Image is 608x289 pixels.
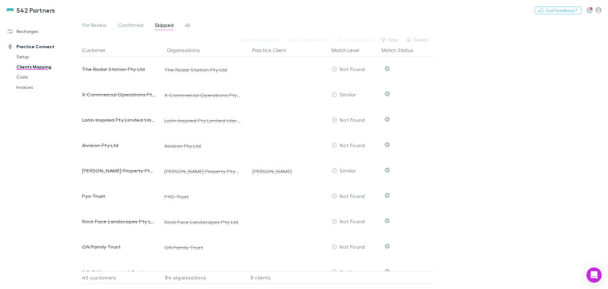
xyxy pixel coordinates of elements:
div: 8 clients [244,271,329,284]
div: Open Intercom Messenger [586,267,602,283]
a: Recharges [1,26,85,36]
svg: Skipped [385,66,390,71]
button: Search [403,36,432,44]
div: GN Family Trust [164,244,241,251]
svg: Skipped [385,244,390,249]
span: Skipped [155,22,174,30]
div: [PERSON_NAME] Property Pty Ltd [164,168,241,174]
div: 84 organisations [158,271,244,284]
button: Skip0 customers [334,36,378,44]
svg: Skipped [385,193,390,198]
span: For Review [83,22,107,30]
svg: Skipped [385,167,390,173]
div: Rock Face Landscapes Pty Ltd [82,209,155,234]
svg: Skipped [385,117,390,122]
button: Match Status [382,44,421,56]
button: Filter [378,36,402,44]
a: Setup [10,52,85,62]
div: [PERSON_NAME] Property Pty Ltd [82,158,155,183]
div: Aivision Pty Ltd [82,133,155,158]
button: Customer [82,44,113,56]
button: Skip0 organisations [284,36,334,44]
span: Similar [340,269,356,275]
div: PYO Trust [164,194,241,200]
button: Got Feedback? [535,7,581,14]
span: Not Found [340,117,365,123]
div: The Radar Station Pty Ltd [164,67,241,73]
button: Organisations [167,44,207,56]
div: Pyo Trust [82,183,155,209]
div: X Commercial Operations Pty Ltd [82,82,155,107]
span: Not Found [340,193,365,199]
a: Invoices [10,82,85,92]
div: Latin Inspired Pty Limited t/as [PERSON_NAME] Mackay [82,107,155,133]
div: [PERSON_NAME] [252,159,326,184]
div: Latin Inspired Pty Limited t/as [PERSON_NAME] Mackay [164,117,241,124]
img: 542 Partners's Logo [6,6,14,14]
div: Rock Face Landscapes Pty Ltd [164,219,241,225]
span: Not Found [340,218,365,224]
span: All [185,22,190,30]
div: 45 customers [82,271,158,284]
a: Costs [10,72,85,82]
button: Confirm0 matches [235,36,284,44]
svg: Skipped [385,269,390,274]
h3: 542 Partners [16,6,55,14]
svg: Skipped [385,91,390,96]
svg: Skipped [385,142,390,147]
a: Practice Connect [1,42,85,52]
div: GN Family Trust [82,234,155,259]
div: K & G Management Services Pty Ltd [82,259,155,285]
a: 542 Partners [3,3,59,18]
div: Aivision Pty Ltd [164,143,241,149]
div: X Commercial Operations Pty Ltd [164,92,241,98]
div: The Radar Station Pty Ltd [82,56,155,82]
button: Practice Client [252,44,294,56]
span: Not Found [340,142,365,148]
div: K & G Management Services Pty Ltd [164,270,241,276]
span: Confirmed [118,22,143,30]
span: Similar [340,91,356,97]
svg: Skipped [385,218,390,223]
button: Match Level [332,44,367,56]
a: Clients Mapping [10,62,85,72]
span: Not Found [340,244,365,250]
span: Similar [340,167,356,174]
span: Not Found [340,66,365,72]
